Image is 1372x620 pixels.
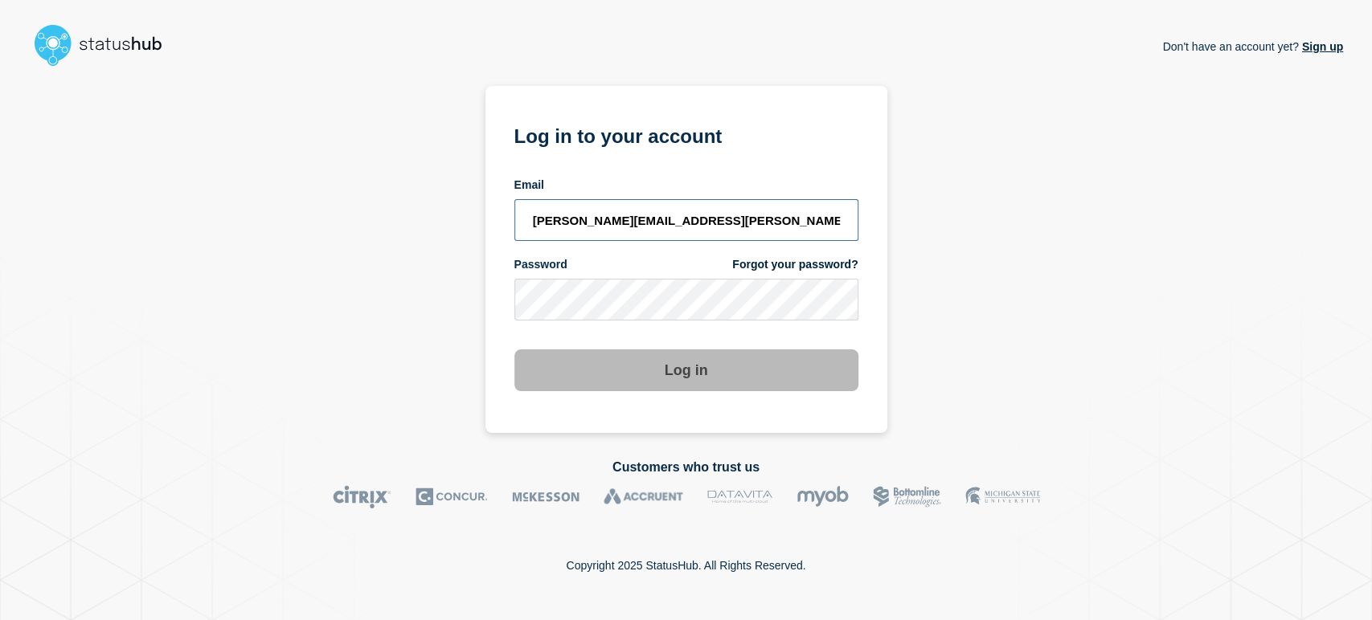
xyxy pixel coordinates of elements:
button: Log in [514,349,858,391]
p: Don't have an account yet? [1162,27,1343,66]
input: password input [514,279,858,320]
span: Password [514,257,567,272]
img: Concur logo [416,485,488,508]
img: Accruent logo [604,485,683,508]
img: MSU logo [965,485,1040,508]
a: Forgot your password? [732,257,858,272]
img: McKesson logo [512,485,580,508]
a: Sign up [1299,40,1343,53]
input: email input [514,199,858,241]
h2: Customers who trust us [29,460,1343,475]
img: DataVita logo [707,485,772,508]
span: Email [514,177,544,193]
img: StatusHub logo [29,19,182,71]
img: Bottomline logo [873,485,941,508]
img: myob logo [797,485,849,508]
h1: Log in to your account [514,120,858,149]
img: Citrix logo [333,485,391,508]
p: Copyright 2025 StatusHub. All Rights Reserved. [566,559,805,572]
